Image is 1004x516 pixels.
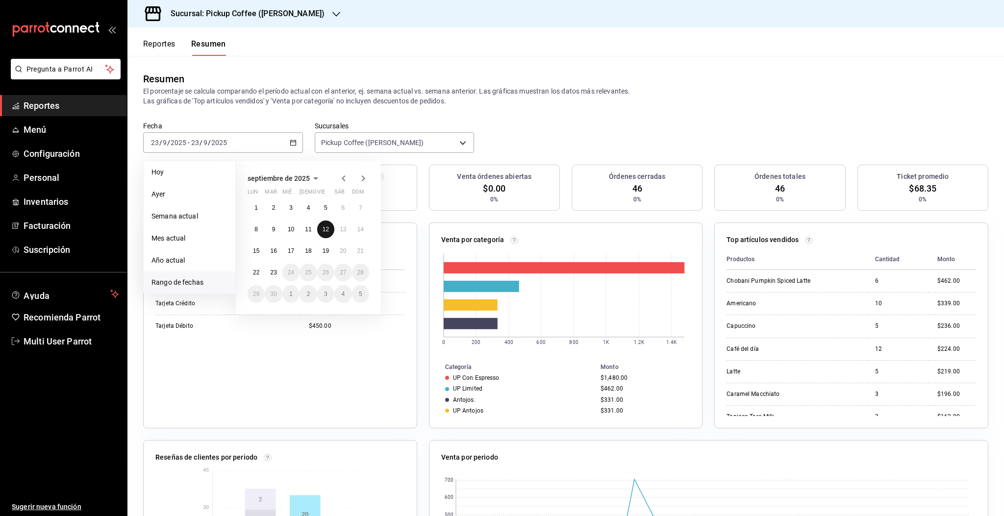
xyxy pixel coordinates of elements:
span: / [167,139,170,147]
div: $224.00 [937,345,976,353]
div: 3 [875,390,922,398]
input: -- [162,139,167,147]
abbr: 1 de octubre de 2025 [289,291,293,297]
abbr: domingo [352,189,364,199]
text: 600 [444,495,453,500]
th: Categoría [429,362,597,372]
abbr: lunes [248,189,258,199]
div: $162.00 [937,413,976,421]
span: Semana actual [151,211,227,221]
div: UP Limited [453,385,482,392]
button: septiembre de 2025 [248,172,322,184]
span: Ayer [151,189,227,199]
button: 21 de septiembre de 2025 [352,242,369,260]
button: Reportes [143,39,176,56]
div: UP Con Espresso [453,374,500,381]
abbr: 18 de septiembre de 2025 [305,247,311,254]
abbr: 6 de septiembre de 2025 [341,204,345,211]
button: 26 de septiembre de 2025 [317,264,334,281]
h3: Órdenes totales [754,172,805,182]
text: 1K [603,340,610,345]
span: / [159,139,162,147]
abbr: 17 de septiembre de 2025 [288,247,294,254]
input: -- [203,139,208,147]
span: 0% [633,195,641,204]
text: 0 [442,340,445,345]
button: 1 de octubre de 2025 [282,285,300,303]
abbr: 15 de septiembre de 2025 [253,247,259,254]
input: -- [191,139,200,147]
abbr: 20 de septiembre de 2025 [340,247,346,254]
div: 12 [875,345,922,353]
span: / [208,139,211,147]
button: 30 de septiembre de 2025 [265,285,282,303]
abbr: 23 de septiembre de 2025 [270,269,276,276]
span: 0% [919,195,927,204]
button: 16 de septiembre de 2025 [265,242,282,260]
button: 4 de septiembre de 2025 [300,199,317,217]
div: 6 [875,277,922,285]
div: Tapioca Taro Milk [727,413,825,421]
div: Americano [727,299,825,308]
button: 4 de octubre de 2025 [334,285,351,303]
abbr: 8 de septiembre de 2025 [254,226,258,233]
div: 10 [875,299,922,308]
button: 17 de septiembre de 2025 [282,242,300,260]
button: 23 de septiembre de 2025 [265,264,282,281]
p: El porcentaje se calcula comparando el período actual con el anterior, ej. semana actual vs. sema... [143,86,988,106]
abbr: viernes [317,189,325,199]
abbr: 11 de septiembre de 2025 [305,226,311,233]
abbr: 13 de septiembre de 2025 [340,226,346,233]
div: Latte [727,368,825,376]
button: open_drawer_menu [108,25,116,33]
div: $331.00 [601,407,686,414]
span: - [188,139,190,147]
span: Suscripción [24,243,119,256]
div: Caramel Macchiato [727,390,825,398]
input: -- [151,139,159,147]
button: 9 de septiembre de 2025 [265,221,282,238]
div: UP Antojos [453,407,483,414]
div: navigation tabs [143,39,226,56]
span: 0% [776,195,784,204]
div: Antojos. [453,396,476,403]
abbr: 9 de septiembre de 2025 [272,226,276,233]
text: 200 [471,340,480,345]
button: 3 de septiembre de 2025 [282,199,300,217]
text: 600 [536,340,545,345]
button: 19 de septiembre de 2025 [317,242,334,260]
div: $339.00 [937,299,976,308]
span: Multi User Parrot [24,335,119,348]
abbr: 4 de octubre de 2025 [341,291,345,297]
abbr: jueves [300,189,357,199]
p: Top artículos vendidos [727,235,799,245]
button: 3 de octubre de 2025 [317,285,334,303]
span: Pickup Coffee ([PERSON_NAME]) [321,138,424,147]
span: Inventarios [24,195,119,208]
div: $236.00 [937,322,976,330]
abbr: 1 de septiembre de 2025 [254,204,258,211]
h3: Sucursal: Pickup Coffee ([PERSON_NAME]) [163,8,325,20]
text: 1.2K [634,340,645,345]
text: 1.4K [666,340,677,345]
div: Capuccino [727,322,825,330]
abbr: 5 de octubre de 2025 [359,291,362,297]
div: $462.00 [601,385,686,392]
div: $450.00 [309,322,405,330]
button: 10 de septiembre de 2025 [282,221,300,238]
abbr: 29 de septiembre de 2025 [253,291,259,297]
span: 46 [775,182,785,195]
div: Tarjeta Débito [155,322,253,330]
p: Venta por periodo [441,452,498,463]
abbr: 26 de septiembre de 2025 [323,269,329,276]
abbr: 12 de septiembre de 2025 [323,226,329,233]
div: 5 [875,322,922,330]
button: 25 de septiembre de 2025 [300,264,317,281]
span: septiembre de 2025 [248,174,310,182]
text: 800 [569,340,578,345]
button: 11 de septiembre de 2025 [300,221,317,238]
button: 2 de septiembre de 2025 [265,199,282,217]
h3: Ticket promedio [897,172,949,182]
div: $462.00 [937,277,976,285]
p: Venta por categoría [441,235,504,245]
